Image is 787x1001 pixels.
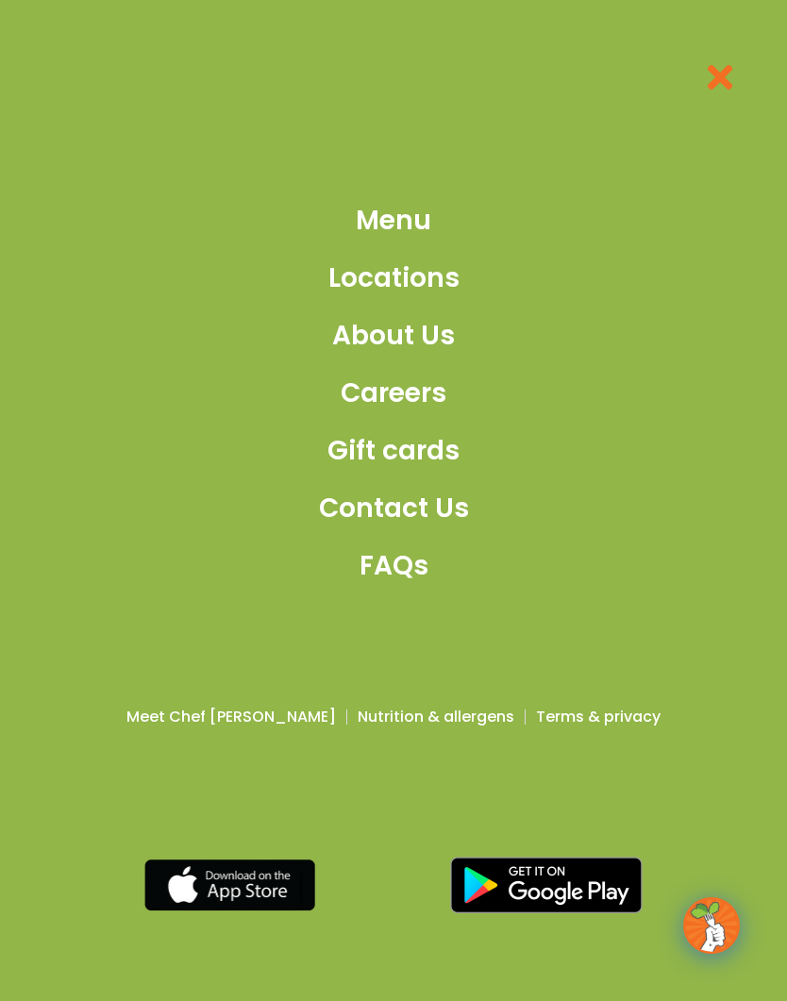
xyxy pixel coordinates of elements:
a: FAQs [319,546,469,586]
a: Menu [319,201,469,241]
span: Careers [341,374,446,413]
img: google_play [450,857,643,913]
a: Terms & privacy [536,706,661,728]
a: About Us [319,316,469,356]
span: Locations [328,259,460,298]
a: Nutrition & allergens [358,706,514,728]
img: appstore [144,857,316,913]
a: Careers [319,374,469,413]
span: FAQs [360,546,428,586]
img: wpChatIcon [685,899,738,952]
span: Gift cards [327,431,460,471]
a: Contact Us [319,489,469,528]
span: About Us [332,316,455,356]
a: Gift cards [319,431,469,471]
a: Meet Chef [PERSON_NAME] [126,706,336,728]
span: Menu [356,201,431,241]
a: Locations [319,259,469,298]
